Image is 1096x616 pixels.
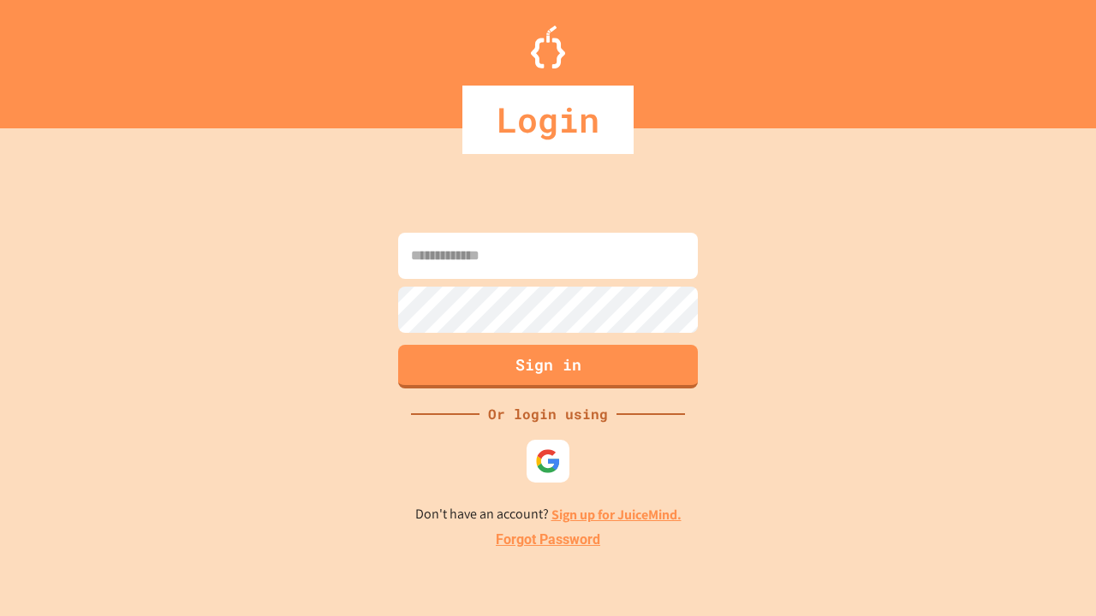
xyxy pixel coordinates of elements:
[535,448,561,474] img: google-icon.svg
[479,404,616,424] div: Or login using
[551,506,682,524] a: Sign up for JuiceMind.
[496,530,600,550] a: Forgot Password
[462,86,634,154] div: Login
[1024,548,1079,599] iframe: chat widget
[954,473,1079,546] iframe: chat widget
[398,345,698,388] button: Sign in
[531,26,565,68] img: Logo.svg
[415,504,682,525] p: Don't have an account?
